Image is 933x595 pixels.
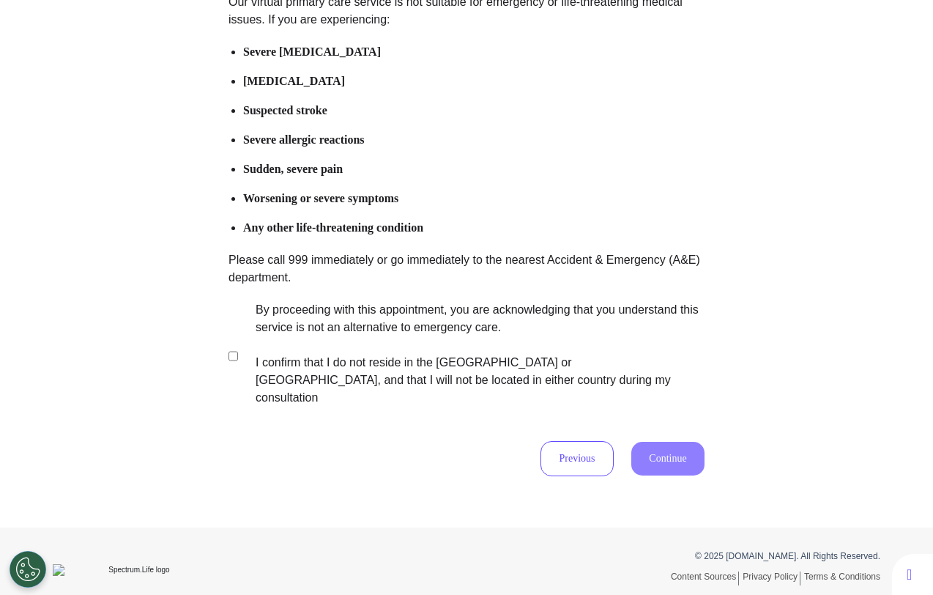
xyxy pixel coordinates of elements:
b: Severe allergic reactions [243,133,365,146]
button: Open Preferences [10,551,46,588]
b: Any other life-threatening condition [243,221,423,234]
p: Please call 999 immediately or go immediately to the nearest Accident & Emergency (A&E) department. [228,251,705,287]
button: Previous [540,441,614,476]
img: Spectrum.Life logo [53,564,214,576]
p: © 2025 [DOMAIN_NAME]. All Rights Reserved. [477,550,880,563]
button: Continue [631,442,705,476]
a: Content Sources [671,572,739,585]
a: Privacy Policy [743,572,800,585]
b: [MEDICAL_DATA] [243,75,345,87]
a: Terms & Conditions [804,572,880,582]
label: By proceeding with this appointment, you are acknowledging that you understand this service is no... [241,301,699,407]
b: Suspected stroke [243,104,327,117]
b: Severe [MEDICAL_DATA] [243,45,381,58]
b: Worsening or severe symptoms [243,192,398,204]
b: Sudden, severe pain [243,163,343,175]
